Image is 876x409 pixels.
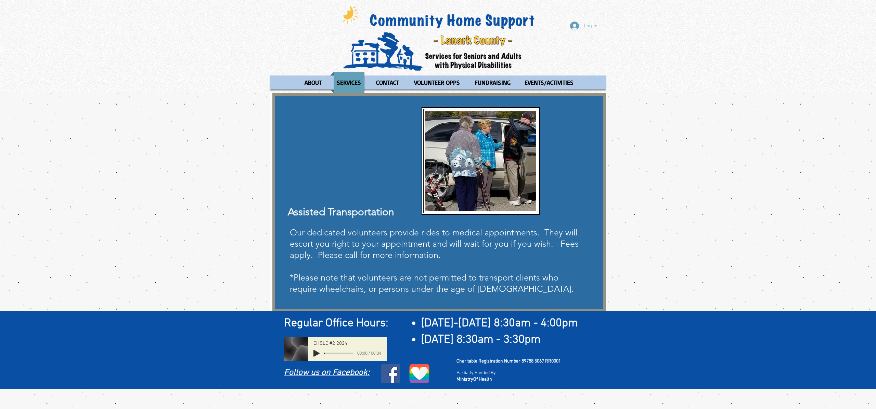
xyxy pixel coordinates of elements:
[565,19,602,32] button: Log In
[301,72,325,93] p: ABOUT
[290,272,574,294] span: *Please note that volunteers are not permitted to transport clients who require wheelchairs, or p...
[521,72,577,93] p: EVENTS/ACTIVITIES
[313,350,320,357] button: Play
[313,341,347,346] span: CHSLC #2 2024
[473,377,492,382] span: Of Health
[284,315,597,332] h2: ​
[369,72,406,93] a: CONTACT
[472,72,514,93] p: FUNDRAISING
[334,72,364,93] p: SERVICES
[298,72,328,93] a: ABOUT
[284,316,388,330] span: Regular Office Hours:
[581,23,600,30] span: Log In
[456,377,473,382] span: Ministry
[330,72,368,93] a: SERVICES
[270,72,606,93] nav: Site
[456,370,497,376] span: Partially Funded By:
[408,72,466,93] a: VOLUNTEER OPPS
[425,111,536,211] img: Clients Ed and Sally Conroy Volunteer Na
[381,364,400,383] ul: Social Bar
[518,72,580,93] a: EVENTS/ACTIVITIES
[284,368,370,378] a: Follow us on Facebook:
[373,72,402,93] p: CONTACT
[456,358,561,364] span: Charitable Registration Number 89788 5067 RR0001
[421,333,541,347] span: [DATE] 8:30am - 3:30pm
[409,364,430,383] img: LGBTQ logo.png
[353,350,381,357] span: 00:00 / 00:34
[288,206,394,218] span: Assisted Transportation
[411,72,463,93] p: VOLUNTEER OPPS
[381,364,400,383] img: Facebook
[290,227,579,260] span: Our dedicated volunteers provide rides to medical appointments. They will escort you right to you...
[468,72,516,93] a: FUNDRAISING
[421,316,578,330] span: [DATE]-[DATE] 8:30am - 4:00pm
